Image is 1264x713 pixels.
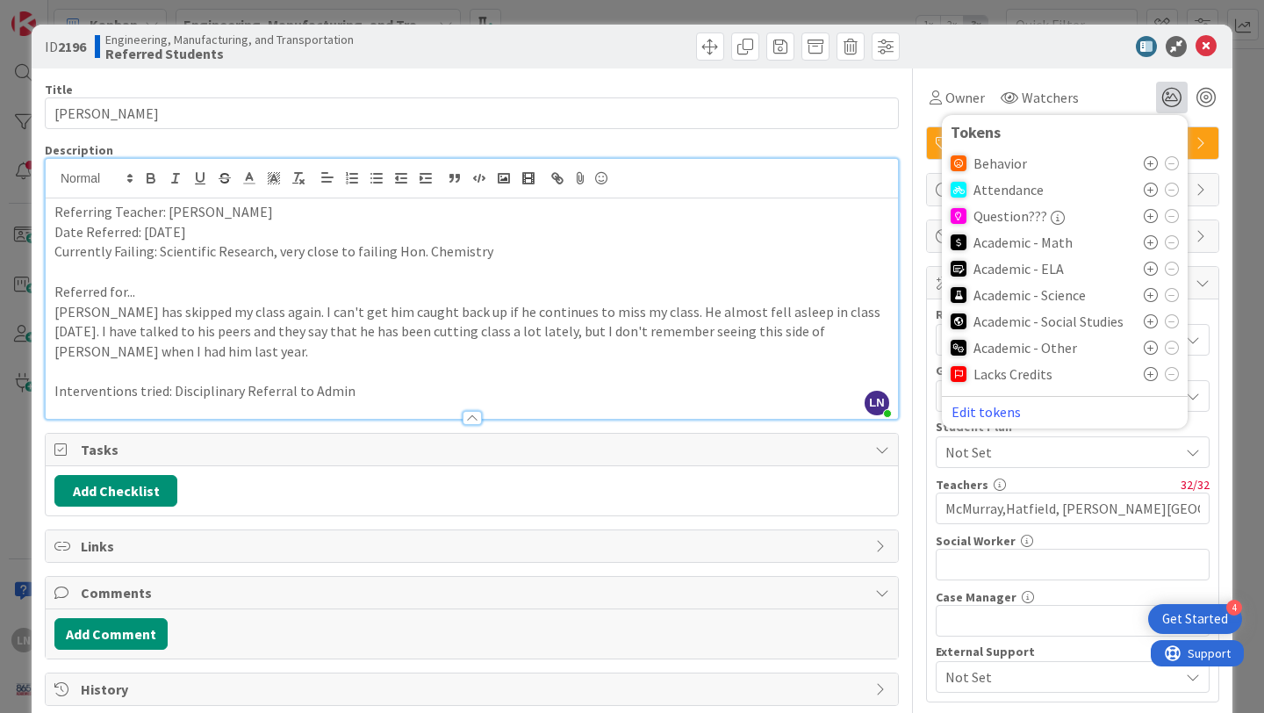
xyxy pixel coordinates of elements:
div: Tokens [951,124,1179,141]
span: Tasks [81,439,866,460]
span: Academic - Social Studies [973,313,1124,329]
span: LN [865,391,889,415]
span: Links [81,536,866,557]
div: Risk [936,308,1210,320]
span: Comments [81,582,866,603]
span: Owner [945,87,985,108]
button: Add Checklist [54,475,177,507]
span: ID [45,36,86,57]
button: Add Comment [54,618,168,650]
span: Academic - Math [973,234,1073,250]
div: Student Plan [936,421,1210,433]
span: Support [37,3,80,24]
div: Open Get Started checklist, remaining modules: 4 [1148,604,1242,634]
span: Not Set [945,442,1179,463]
p: Currently Failing: Scientific Research, very close to failing Hon. Chemistry [54,241,889,262]
span: Behavior [973,155,1027,171]
span: Attendance [973,182,1044,198]
label: Case Manager [936,589,1016,605]
div: Grade [936,364,1210,377]
span: History [81,679,866,700]
p: [PERSON_NAME] has skipped my class again. I can't get him caught back up if he continues to miss ... [54,302,889,362]
button: Edit tokens [951,404,1022,420]
b: 2196 [58,38,86,55]
span: Lacks Credits [973,366,1052,382]
div: 32 / 32 [1011,477,1210,493]
input: type card name here... [45,97,899,129]
label: Title [45,82,73,97]
b: Referred Students [105,47,354,61]
div: Get Started [1162,610,1228,628]
span: Not Set [945,666,1179,688]
span: Academic - ELA [973,261,1064,277]
p: Interventions tried: Disciplinary Referral to Admin [54,381,889,401]
span: Engineering, Manufacturing, and Transportation [105,32,354,47]
span: Academic - Science [973,287,1086,303]
p: Referred for... [54,282,889,302]
label: Teachers [936,477,988,493]
p: Date Referred: [DATE] [54,222,889,242]
span: Question??? [973,208,1047,224]
span: Watchers [1022,87,1079,108]
p: Referring Teacher: [PERSON_NAME] [54,202,889,222]
div: 4 [1226,600,1242,616]
span: Description [45,142,113,158]
span: Academic - Other [973,340,1077,356]
div: External Support [936,645,1210,658]
label: Social Worker [936,533,1016,549]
